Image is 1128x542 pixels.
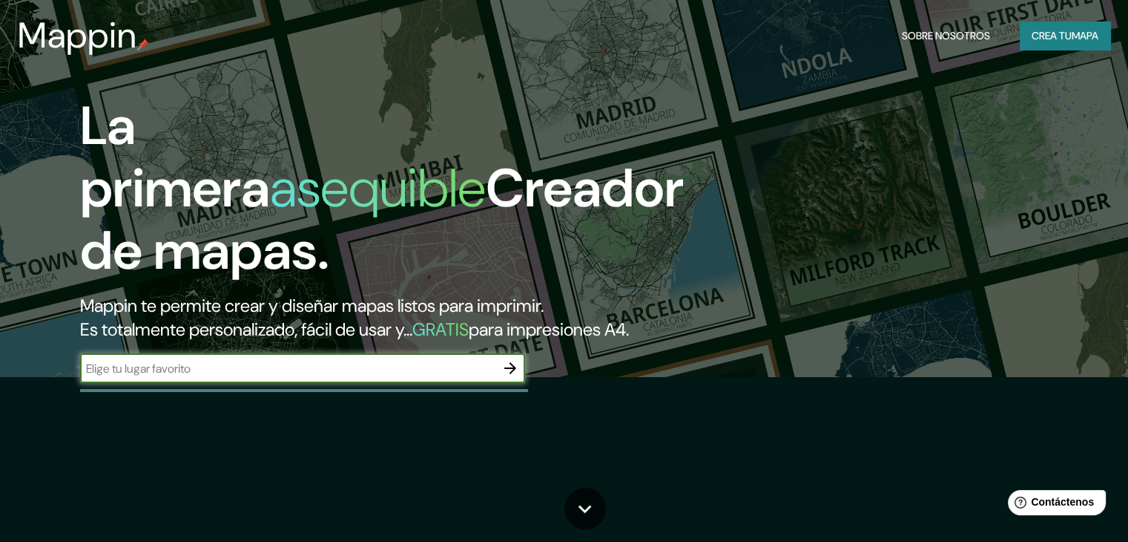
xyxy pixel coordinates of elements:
input: Elige tu lugar favorito [80,360,495,377]
font: Es totalmente personalizado, fácil de usar y... [80,318,412,341]
font: asequible [270,154,486,223]
font: La primera [80,91,270,223]
font: Mappin te permite crear y diseñar mapas listos para imprimir. [80,294,544,317]
font: Mappin [18,12,137,59]
img: pin de mapeo [137,39,149,50]
font: mapa [1072,29,1098,42]
button: Sobre nosotros [896,22,996,50]
font: para impresiones A4. [469,318,629,341]
iframe: Lanzador de widgets de ayuda [996,484,1112,526]
font: Sobre nosotros [902,29,990,42]
button: Crea tumapa [1020,22,1110,50]
font: Crea tu [1032,29,1072,42]
font: GRATIS [412,318,469,341]
font: Creador de mapas. [80,154,684,285]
